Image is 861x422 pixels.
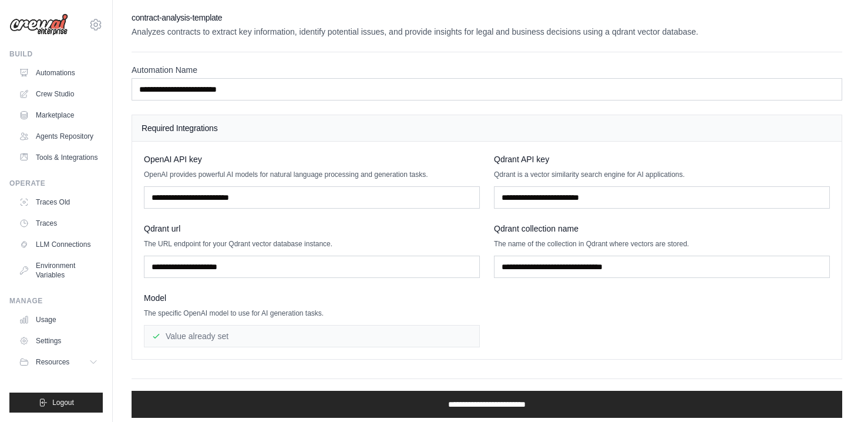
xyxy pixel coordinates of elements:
[132,12,842,24] h2: contract-analysis-template
[9,393,103,413] button: Logout
[9,296,103,306] div: Manage
[14,331,103,350] a: Settings
[144,292,166,304] span: Model
[14,310,103,329] a: Usage
[144,223,180,235] span: Qdrant url
[9,14,68,36] img: Logo
[494,239,830,249] p: The name of the collection in Qdrant where vectors are stored.
[144,325,480,347] div: Value already set
[36,357,69,367] span: Resources
[52,398,74,407] span: Logout
[494,223,579,235] span: Qdrant collection name
[14,63,103,82] a: Automations
[144,239,480,249] p: The URL endpoint for your Qdrant vector database instance.
[142,122,832,134] h4: Required Integrations
[14,127,103,146] a: Agents Repository
[144,309,480,318] p: The specific OpenAI model to use for AI generation tasks.
[132,64,842,76] label: Automation Name
[14,106,103,125] a: Marketplace
[144,153,202,165] span: OpenAI API key
[132,26,842,38] p: Analyzes contracts to extract key information, identify potential issues, and provide insights fo...
[14,85,103,103] a: Crew Studio
[9,49,103,59] div: Build
[14,353,103,371] button: Resources
[14,256,103,284] a: Environment Variables
[494,153,549,165] span: Qdrant API key
[144,170,480,179] p: OpenAI provides powerful AI models for natural language processing and generation tasks.
[14,193,103,212] a: Traces Old
[494,170,830,179] p: Qdrant is a vector similarity search engine for AI applications.
[9,179,103,188] div: Operate
[14,148,103,167] a: Tools & Integrations
[14,214,103,233] a: Traces
[14,235,103,254] a: LLM Connections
